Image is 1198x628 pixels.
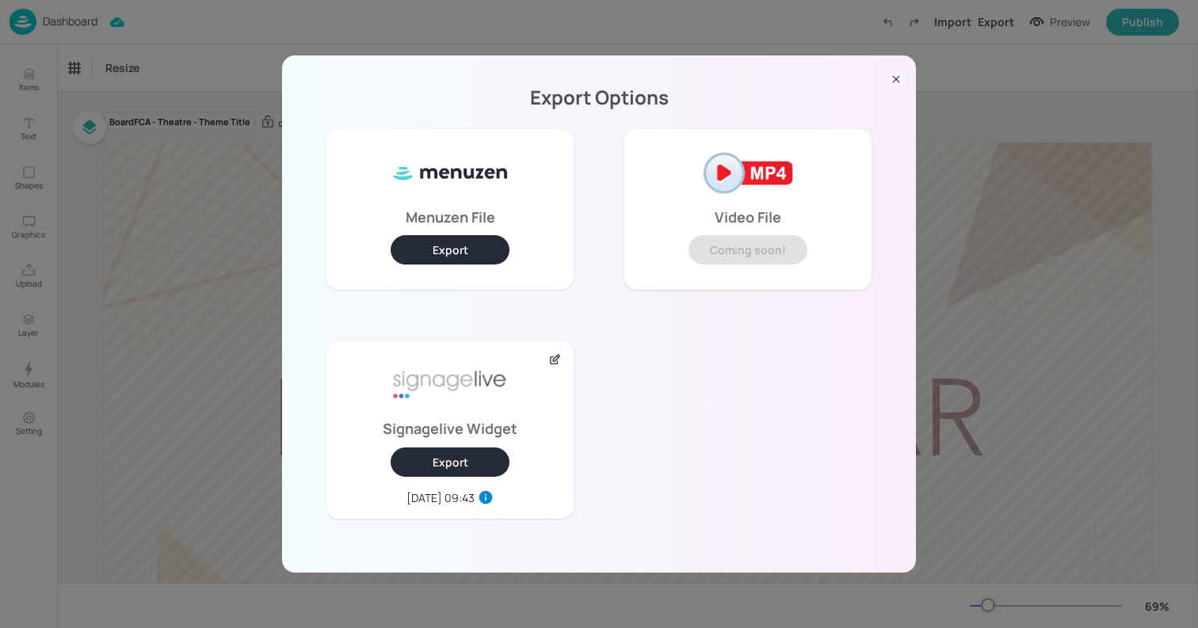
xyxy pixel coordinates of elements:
[383,423,517,434] p: Signagelive Widget
[301,92,897,103] p: Export Options
[478,489,494,505] svg: Last export widget in this device
[391,447,509,477] button: Export
[406,489,475,506] div: [DATE] 09:43
[391,353,509,417] img: signage-live-aafa7296.png
[715,211,781,223] p: Video File
[689,142,807,205] img: mp4-2af2121e.png
[391,142,509,205] img: ml8WC8f0XxQ8HKVnnVUe7f5Gv1vbApsJzyFa2MjOoB8SUy3kBkfteYo5TIAmtfcjWXsj8oHYkuYqrJRUn+qckOrNdzmSzIzkA...
[391,235,509,265] button: Export
[406,211,495,223] p: Menuzen File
